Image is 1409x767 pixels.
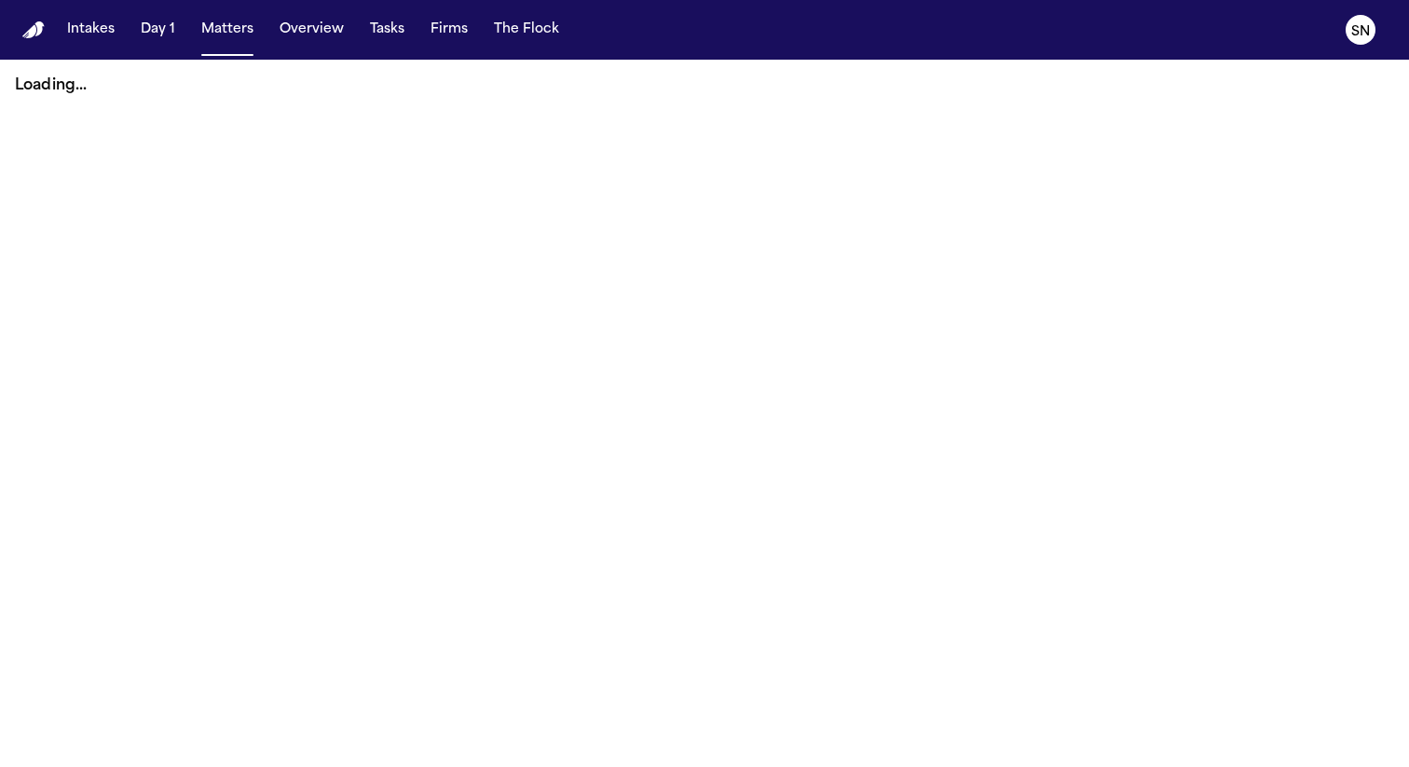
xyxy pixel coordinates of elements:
text: SN [1351,25,1370,38]
a: Home [22,21,45,39]
button: Matters [194,13,261,47]
button: Intakes [60,13,122,47]
button: Overview [272,13,351,47]
button: The Flock [486,13,567,47]
img: Finch Logo [22,21,45,39]
button: Day 1 [133,13,183,47]
p: Loading... [15,75,1394,97]
button: Tasks [363,13,412,47]
button: Firms [423,13,475,47]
